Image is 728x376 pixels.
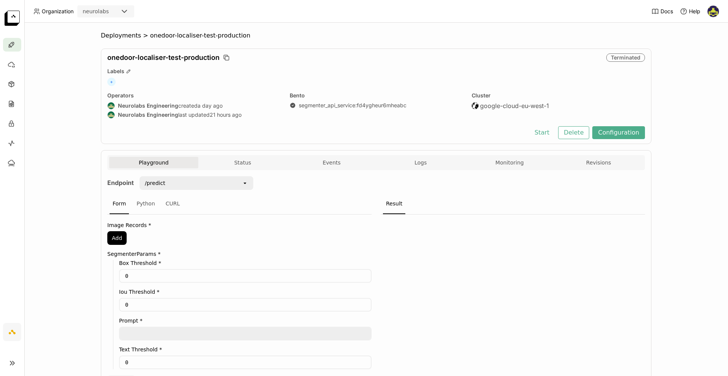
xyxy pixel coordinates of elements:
[108,111,115,118] img: Neurolabs Engineering
[133,194,158,214] div: Python
[107,78,116,86] span: +
[558,126,590,139] button: Delete
[107,222,372,228] label: Image Records *
[101,32,651,39] nav: Breadcrumbs navigation
[119,289,372,295] label: Iou Threshold *
[680,8,700,15] div: Help
[198,157,287,168] button: Status
[107,111,281,119] div: last updated
[110,194,129,214] div: Form
[166,179,167,187] input: Selected /predict.
[119,318,372,324] label: Prompt *
[661,8,673,15] span: Docs
[689,8,700,15] span: Help
[606,53,645,62] div: Terminated
[287,157,376,168] button: Events
[107,251,372,257] label: SegmenterParams *
[107,53,220,62] span: onedoor-localiser-test-production
[42,8,74,15] span: Organization
[118,102,178,109] strong: Neurolabs Engineering
[242,180,248,186] svg: open
[119,260,372,266] label: Box Threshold *
[472,92,645,99] div: Cluster
[210,111,242,118] span: 21 hours ago
[480,102,549,110] span: google-cloud-eu-west-1
[108,102,115,109] img: Neurolabs Engineering
[163,194,183,214] div: CURL
[5,11,20,26] img: logo
[119,346,372,352] label: Text Threshold *
[198,102,223,109] span: a day ago
[529,126,555,139] button: Start
[150,32,250,39] span: onedoor-localiser-test-production
[109,157,198,168] button: Playground
[118,111,178,118] strong: Neurolabs Engineering
[708,6,719,17] img: Farouk Ghallabi
[107,179,134,186] strong: Endpoint
[465,157,554,168] button: Monitoring
[83,8,109,15] div: neurolabs
[383,194,405,214] div: Result
[101,32,141,39] span: Deployments
[145,179,165,187] div: /predict
[290,92,463,99] div: Bento
[299,102,406,109] a: segmenter_api_service:fd4ygheur6mheabc
[141,32,150,39] span: >
[414,159,427,166] span: Logs
[651,8,673,15] a: Docs
[107,231,127,245] button: Add
[554,157,643,168] button: Revisions
[107,68,645,75] div: Labels
[107,92,281,99] div: Operators
[107,102,281,110] div: created
[592,126,645,139] button: Configuration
